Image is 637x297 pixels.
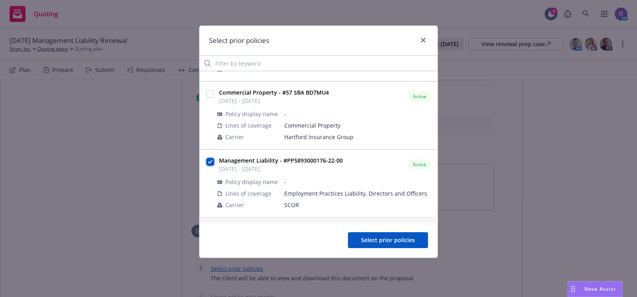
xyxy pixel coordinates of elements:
span: Select prior policies [361,236,415,244]
span: Commercial Property [284,121,431,130]
h1: Select prior policies [209,35,269,46]
button: Select prior policies [348,232,428,248]
strong: Management Liability - #PP5893000176-22-00 [219,157,343,164]
span: Nova Assist [584,285,616,292]
span: Policy display name [225,178,278,186]
span: - [284,178,431,186]
div: Drag to move [568,281,578,297]
input: Filter by keyword [199,55,438,71]
span: Active [412,93,428,100]
span: Policy display name [225,110,278,118]
a: close [418,35,428,45]
span: [DATE] - [DATE] [219,165,343,173]
strong: Commercial Property - #57 SBA BD7MU4 [219,89,329,96]
span: Carrier [225,133,244,141]
span: Hartford Insurance Group [284,133,431,141]
span: Employment Practices Liability, Directors and Officers [284,189,431,198]
span: Carrier [225,201,244,209]
span: - [284,110,431,118]
span: Active [412,161,428,168]
span: [DATE] - [DATE] [219,97,329,105]
span: Lines of coverage [225,121,272,130]
span: SCOR [284,201,431,209]
button: Nova Assist [568,281,623,297]
span: Lines of coverage [225,189,272,198]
